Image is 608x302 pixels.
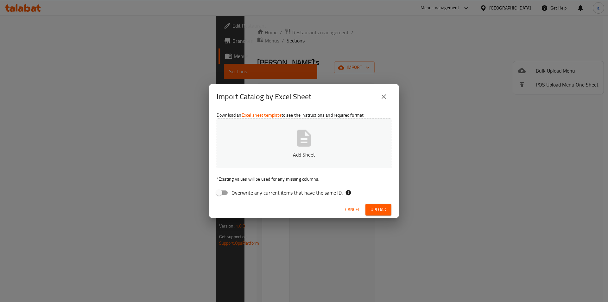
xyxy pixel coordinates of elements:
button: Add Sheet [217,118,391,168]
p: Existing values will be used for any missing columns. [217,176,391,182]
span: Upload [370,206,386,214]
button: Upload [365,204,391,215]
p: Add Sheet [226,151,382,158]
svg: If the overwrite option isn't selected, then the items that match an existing ID will be ignored ... [345,190,351,196]
span: Overwrite any current items that have the same ID. [231,189,343,196]
div: Download an to see the instructions and required format. [209,109,399,201]
span: Cancel [345,206,360,214]
h2: Import Catalog by Excel Sheet [217,92,311,102]
a: Excel sheet template [242,111,282,119]
button: close [376,89,391,104]
button: Cancel [343,204,363,215]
